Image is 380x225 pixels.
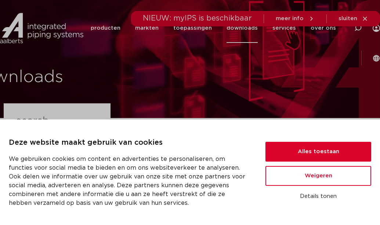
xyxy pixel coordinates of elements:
span: meer info [276,16,304,21]
a: meer info [276,15,315,22]
a: services [272,13,296,43]
nav: Menu [91,13,336,43]
a: toepassingen [173,13,212,43]
button: Weigeren [265,166,371,186]
span: sluiten [339,16,357,21]
p: Deze website maakt gebruik van cookies [9,137,248,149]
a: sluiten [339,15,368,22]
p: We gebruiken cookies om content en advertenties te personaliseren, om functies voor social media ... [9,155,248,207]
a: producten [91,13,120,43]
a: over ons [311,13,336,43]
a: markten [135,13,159,43]
span: NIEUW: myIPS is beschikbaar [143,15,252,22]
button: Alles toestaan [265,142,371,162]
a: downloads [227,13,258,43]
h3: search downloads [16,113,98,148]
button: Details tonen [265,190,371,203]
div: my IPS [373,13,380,43]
